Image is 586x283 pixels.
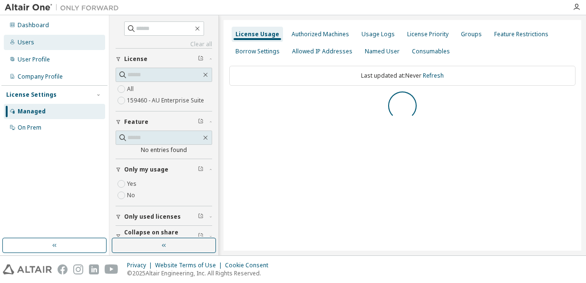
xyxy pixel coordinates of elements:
[58,264,68,274] img: facebook.svg
[127,262,155,269] div: Privacy
[89,264,99,274] img: linkedin.svg
[461,30,482,38] div: Groups
[198,55,204,63] span: Clear filter
[18,21,49,29] div: Dashboard
[116,206,212,227] button: Only used licenses
[198,166,204,173] span: Clear filter
[127,95,206,106] label: 159460 - AU Enterprise Suite
[198,232,204,240] span: Clear filter
[5,3,124,12] img: Altair One
[292,48,352,55] div: Allowed IP Addresses
[127,178,138,190] label: Yes
[18,39,34,46] div: Users
[412,48,450,55] div: Consumables
[116,146,212,154] div: No entries found
[18,56,50,63] div: User Profile
[407,30,449,38] div: License Priority
[235,48,280,55] div: Borrow Settings
[229,66,576,86] div: Last updated at: Never
[116,159,212,180] button: Only my usage
[124,118,148,126] span: Feature
[292,30,349,38] div: Authorized Machines
[198,118,204,126] span: Clear filter
[361,30,395,38] div: Usage Logs
[18,108,46,115] div: Managed
[127,83,136,95] label: All
[105,264,118,274] img: youtube.svg
[124,229,198,244] span: Collapse on share string
[116,111,212,132] button: Feature
[18,73,63,81] div: Company Profile
[127,269,274,277] p: © 2025 Altair Engineering, Inc. All Rights Reserved.
[3,264,52,274] img: altair_logo.svg
[225,262,274,269] div: Cookie Consent
[365,48,400,55] div: Named User
[155,262,225,269] div: Website Terms of Use
[127,190,137,201] label: No
[124,213,181,221] span: Only used licenses
[6,91,57,99] div: License Settings
[73,264,83,274] img: instagram.svg
[116,49,212,70] button: License
[235,30,279,38] div: License Usage
[124,166,168,173] span: Only my usage
[116,40,212,48] a: Clear all
[198,213,204,221] span: Clear filter
[116,226,212,247] button: Collapse on share string
[423,71,444,80] a: Refresh
[18,124,41,131] div: On Prem
[494,30,548,38] div: Feature Restrictions
[124,55,147,63] span: License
